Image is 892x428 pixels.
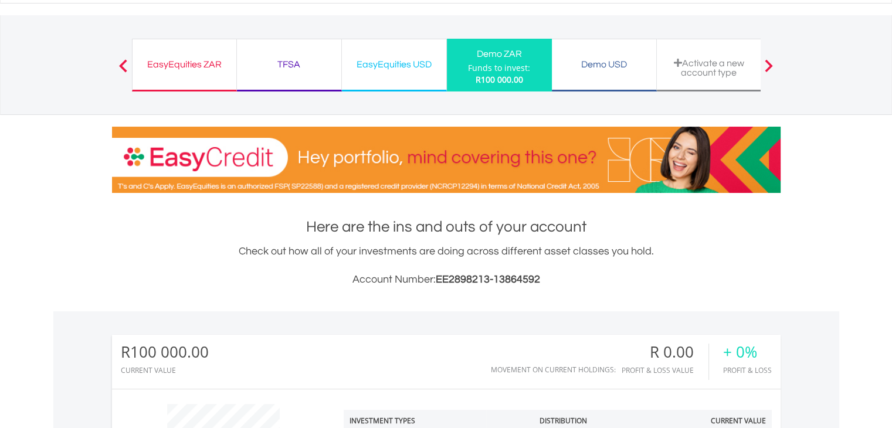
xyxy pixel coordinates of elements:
[723,366,772,374] div: Profit & Loss
[140,56,229,73] div: EasyEquities ZAR
[112,271,781,288] h3: Account Number:
[491,366,616,373] div: Movement on Current Holdings:
[436,274,540,285] span: EE2898213-13864592
[540,416,587,426] div: Distribution
[244,56,334,73] div: TFSA
[559,56,649,73] div: Demo USD
[112,216,781,237] h1: Here are the ins and outs of your account
[723,344,772,361] div: + 0%
[476,74,523,85] span: R100 000.00
[112,127,781,193] img: EasyCredit Promotion Banner
[622,366,708,374] div: Profit & Loss Value
[349,56,439,73] div: EasyEquities USD
[454,46,545,62] div: Demo ZAR
[468,62,530,74] div: Funds to invest:
[121,366,209,374] div: CURRENT VALUE
[112,243,781,288] div: Check out how all of your investments are doing across different asset classes you hold.
[121,344,209,361] div: R100 000.00
[622,344,708,361] div: R 0.00
[664,58,754,77] div: Activate a new account type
